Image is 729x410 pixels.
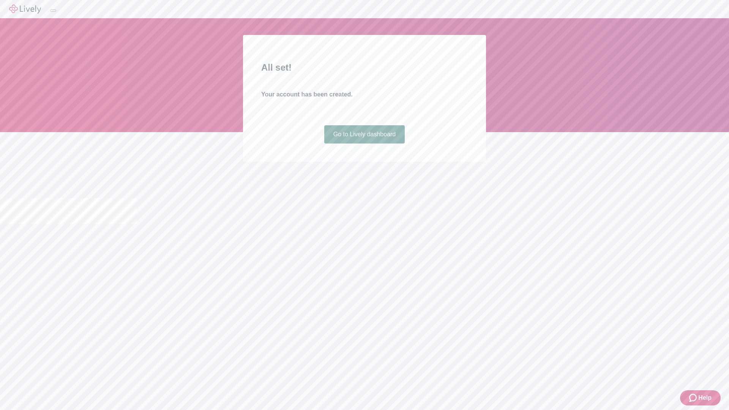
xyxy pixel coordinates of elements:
[9,5,41,14] img: Lively
[50,9,56,12] button: Log out
[680,390,721,405] button: Zendesk support iconHelp
[261,61,468,74] h2: All set!
[261,90,468,99] h4: Your account has been created.
[689,393,698,402] svg: Zendesk support icon
[324,125,405,143] a: Go to Lively dashboard
[698,393,712,402] span: Help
